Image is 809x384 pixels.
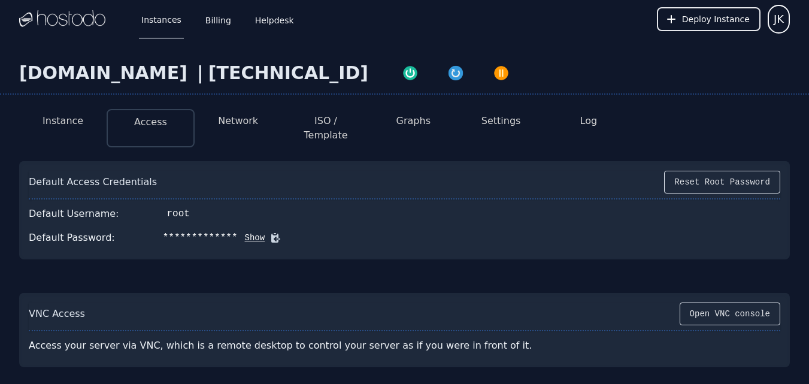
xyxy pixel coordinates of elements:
[208,62,368,84] div: [TECHNICAL_ID]
[167,207,190,221] div: root
[396,114,431,128] button: Graphs
[493,65,510,81] img: Power Off
[29,231,115,245] div: Default Password:
[19,62,192,84] div: [DOMAIN_NAME]
[238,232,265,244] button: Show
[680,303,780,325] button: Open VNC console
[29,207,119,221] div: Default Username:
[402,65,419,81] img: Power On
[292,114,360,143] button: ISO / Template
[481,114,521,128] button: Settings
[387,62,433,81] button: Power On
[192,62,208,84] div: |
[664,171,780,193] button: Reset Root Password
[134,115,167,129] button: Access
[447,65,464,81] img: Restart
[29,307,85,321] div: VNC Access
[19,10,105,28] img: Logo
[682,13,750,25] span: Deploy Instance
[768,5,790,34] button: User menu
[433,62,478,81] button: Restart
[657,7,760,31] button: Deploy Instance
[774,11,784,28] span: JK
[580,114,598,128] button: Log
[218,114,258,128] button: Network
[43,114,83,128] button: Instance
[29,175,157,189] div: Default Access Credentials
[478,62,524,81] button: Power Off
[29,334,565,358] div: Access your server via VNC, which is a remote desktop to control your server as if you were in fr...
